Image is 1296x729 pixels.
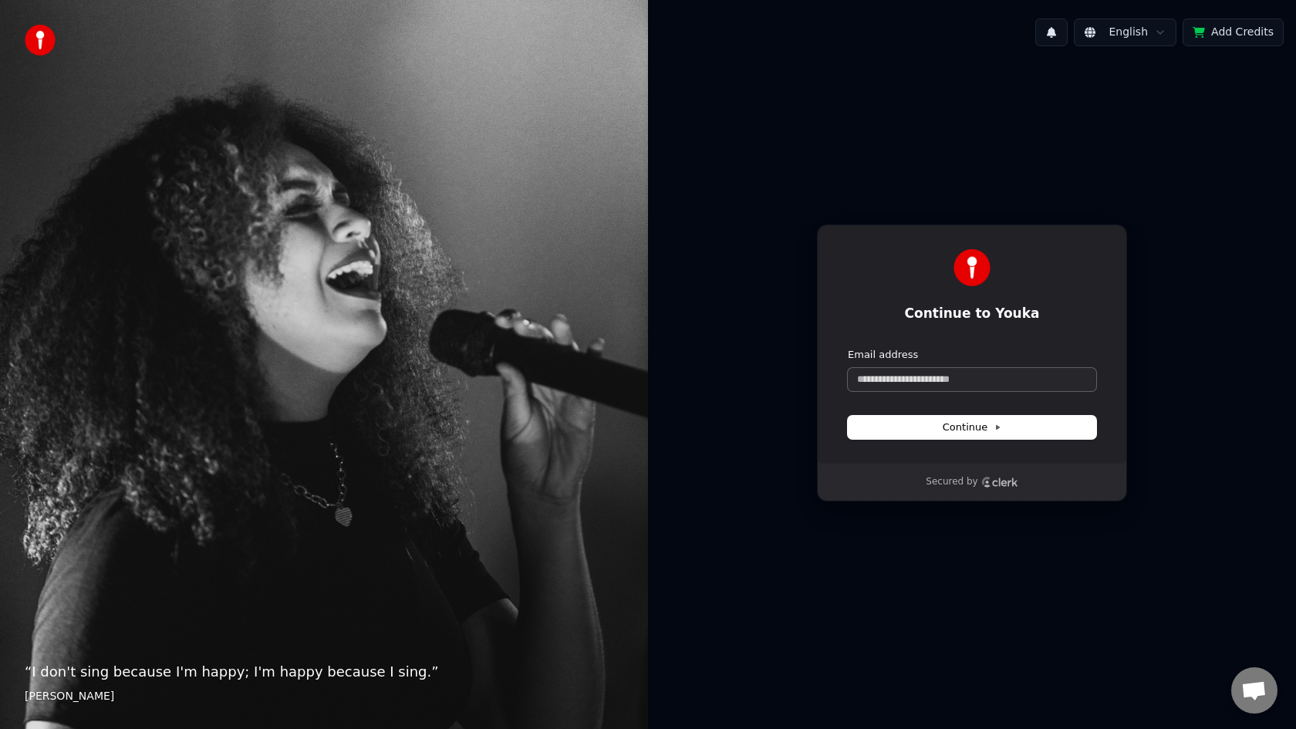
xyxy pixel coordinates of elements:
[1183,19,1284,46] button: Add Credits
[848,305,1096,323] h1: Continue to Youka
[25,25,56,56] img: youka
[926,476,977,488] p: Secured by
[981,477,1018,488] a: Clerk logo
[848,416,1096,439] button: Continue
[848,348,918,362] label: Email address
[953,249,991,286] img: Youka
[25,689,623,704] footer: [PERSON_NAME]
[25,661,623,683] p: “ I don't sing because I'm happy; I'm happy because I sing. ”
[943,420,1001,434] span: Continue
[1231,667,1277,714] a: Open chat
